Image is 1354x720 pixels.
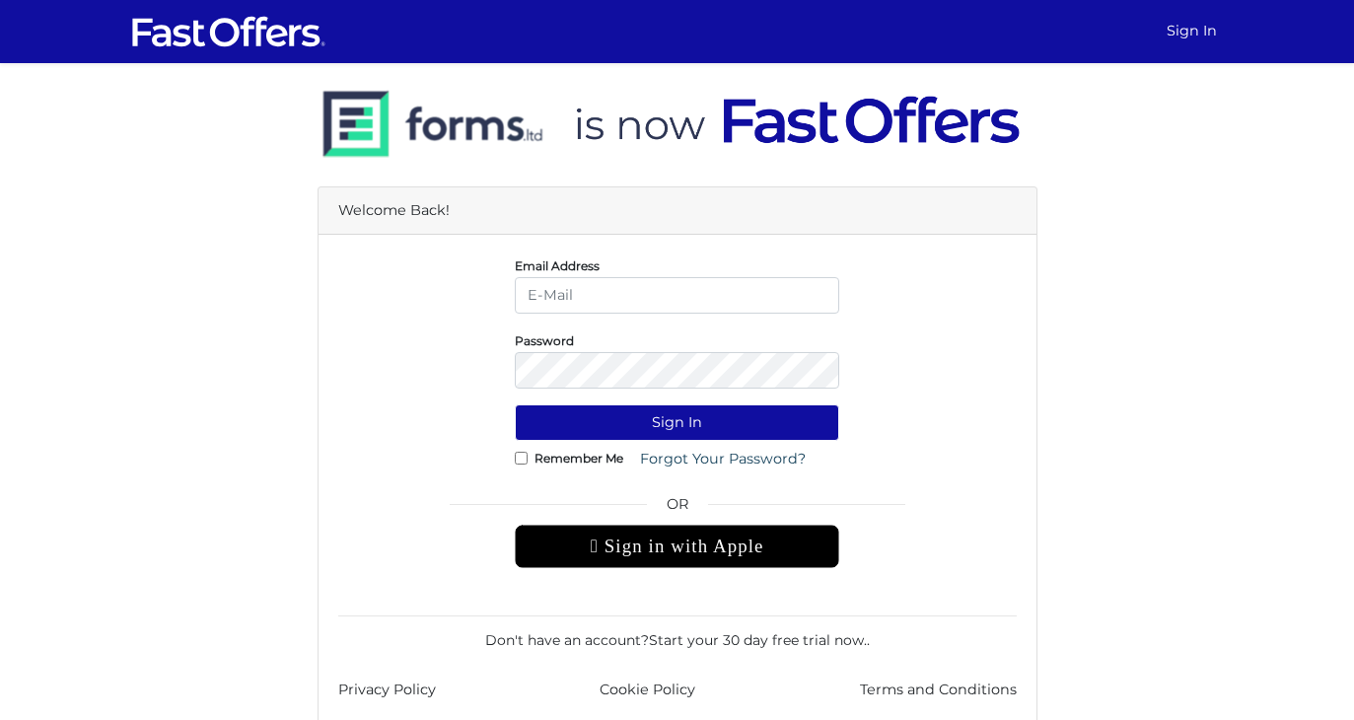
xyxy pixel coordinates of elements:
[338,679,436,701] a: Privacy Policy
[515,338,574,343] label: Password
[534,456,623,461] label: Remember Me
[319,187,1036,235] div: Welcome Back!
[515,525,839,568] div: Sign in with Apple
[515,404,839,441] button: Sign In
[338,615,1017,651] div: Don't have an account? .
[515,277,839,314] input: E-Mail
[860,679,1017,701] a: Terms and Conditions
[649,631,867,649] a: Start your 30 day free trial now.
[627,441,819,477] a: Forgot Your Password?
[515,263,600,268] label: Email Address
[1159,12,1225,50] a: Sign In
[515,493,839,525] span: OR
[600,679,695,701] a: Cookie Policy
